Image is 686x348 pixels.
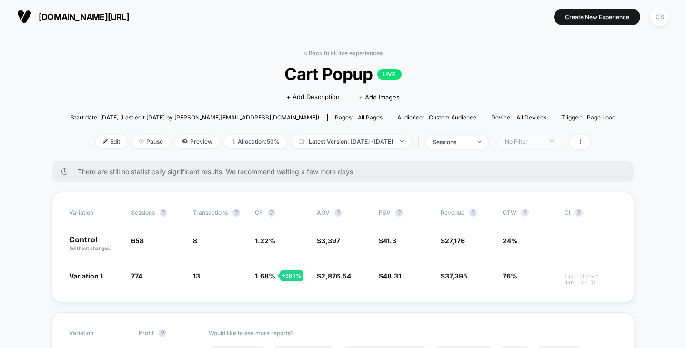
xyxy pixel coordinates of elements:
[321,237,340,245] span: 3,397
[503,237,518,245] span: 24%
[441,272,467,280] span: $
[400,140,404,142] img: end
[224,135,287,148] span: Allocation: 50%
[159,329,166,337] button: ?
[103,139,108,144] img: edit
[193,209,228,216] span: Transactions
[575,209,583,217] button: ?
[550,140,554,142] img: end
[175,135,220,148] span: Preview
[516,114,546,121] span: all devices
[255,209,263,216] span: CR
[441,237,465,245] span: $
[521,209,529,217] button: ?
[379,272,401,280] span: $
[565,238,617,252] span: ---
[69,245,112,251] span: (without changes)
[317,272,351,280] span: $
[647,7,672,27] button: CS
[565,209,617,217] span: CI
[317,209,330,216] span: AOV
[131,272,142,280] span: 774
[69,236,121,252] p: Control
[39,12,129,22] span: [DOMAIN_NAME][URL]
[255,237,275,245] span: 1.22 %
[139,329,154,337] span: Profit
[321,272,351,280] span: 2,876.54
[358,114,383,121] span: all pages
[383,272,401,280] span: 48.31
[335,114,383,121] div: Pages:
[503,272,517,280] span: 76%
[232,209,240,217] button: ?
[395,209,403,217] button: ?
[193,272,200,280] span: 13
[69,209,121,217] span: Variation
[268,209,275,217] button: ?
[469,209,477,217] button: ?
[292,135,411,148] span: Latest Version: [DATE] - [DATE]
[441,209,464,216] span: Revenue
[132,135,170,148] span: Pause
[139,139,144,144] img: end
[69,329,121,337] span: Variation
[587,114,615,121] span: Page Load
[554,9,640,25] button: Create New Experience
[397,114,476,121] div: Audience:
[255,272,275,280] span: 1.68 %
[160,209,167,217] button: ?
[478,141,481,143] img: end
[280,270,303,281] div: + 38.1 %
[359,93,400,101] span: + Add Images
[209,329,617,337] p: Would like to see more reports?
[303,50,383,57] a: < Back to all live experiences
[377,69,401,80] p: LIVE
[96,135,127,148] span: Edit
[565,273,617,286] span: Insufficient data for CI
[445,237,465,245] span: 27,176
[69,272,103,280] span: Variation 1
[415,135,425,149] span: |
[505,138,543,145] div: No Filter
[383,237,396,245] span: 41.3
[193,237,197,245] span: 8
[17,10,31,24] img: Visually logo
[379,237,396,245] span: $
[503,209,555,217] span: OTW
[14,9,132,24] button: [DOMAIN_NAME][URL]
[131,209,155,216] span: Sessions
[286,92,340,102] span: + Add Description
[299,139,304,144] img: calendar
[317,237,340,245] span: $
[445,272,467,280] span: 37,395
[650,8,669,26] div: CS
[131,237,144,245] span: 658
[379,209,391,216] span: PSV
[334,209,342,217] button: ?
[78,168,615,176] span: There are still no statistically significant results. We recommend waiting a few more days
[232,139,235,144] img: rebalance
[71,114,319,121] span: Start date: [DATE] (Last edit [DATE] by [PERSON_NAME][EMAIL_ADDRESS][DOMAIN_NAME])
[561,114,615,121] div: Trigger:
[429,114,476,121] span: Custom Audience
[433,139,471,146] div: sessions
[484,114,554,121] span: Device:
[98,64,588,84] span: Cart Popup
